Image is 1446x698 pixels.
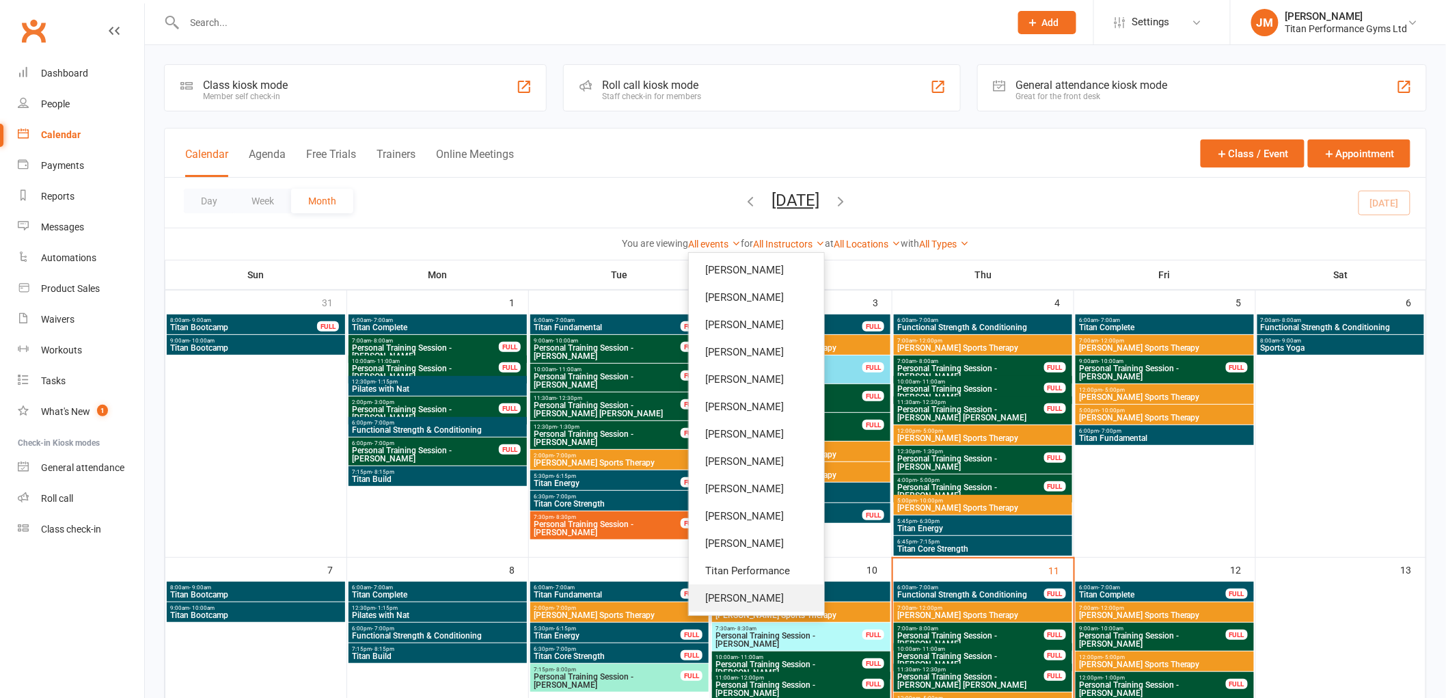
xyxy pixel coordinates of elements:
span: 9:00am [1078,358,1227,364]
input: Search... [180,13,1000,32]
button: [DATE] [772,191,819,210]
span: Titan Bootcamp [169,323,318,332]
div: 1 [509,291,528,313]
span: Personal Training Session - [PERSON_NAME] [897,483,1045,500]
span: Functional Strength & Conditioning [897,591,1045,599]
span: Personal Training Session - [PERSON_NAME] [351,344,500,360]
span: - 6:30pm [917,518,940,524]
span: 10:00am [351,358,500,364]
div: FULL [1044,403,1066,414]
span: 12:30pm [351,605,524,611]
span: - 12:00pm [916,338,942,344]
span: - 6:15pm [554,473,576,479]
button: Day [184,189,234,213]
span: 5:30pm [533,626,681,632]
span: Titan Energy [897,524,1069,533]
span: - 5:00pm [917,477,940,483]
div: Great for the front desk [1016,92,1168,101]
div: 12 [1231,558,1255,580]
div: Messages [41,222,84,232]
span: 7:00am [897,338,1069,344]
span: - 8:30am [735,626,756,632]
a: [PERSON_NAME] [689,475,824,502]
div: FULL [681,342,702,352]
span: 9:00am [169,338,342,344]
span: 12:00pm [897,428,1069,434]
span: - 11:00am [556,366,582,373]
div: 5 [1236,291,1255,313]
a: [PERSON_NAME] [689,448,824,475]
strong: for [741,238,753,249]
a: Dashboard [18,58,144,89]
span: Functional Strength & Conditioning [351,632,524,640]
span: [PERSON_NAME] Sports Therapy [897,434,1069,442]
span: [PERSON_NAME] Sports Therapy [1078,393,1251,401]
span: - 8:15pm [372,469,394,475]
span: Personal Training Session - [PERSON_NAME] [715,632,863,648]
span: Titan Core Strength [897,545,1069,553]
span: Personal Training Session - [PERSON_NAME] [897,632,1045,648]
span: 9:00am [169,605,342,611]
span: - 8:00am [916,358,938,364]
span: 6:00am [897,317,1069,323]
div: FULL [681,477,702,487]
span: - 12:30pm [920,399,946,405]
span: Personal Training Session - [PERSON_NAME] [533,344,681,360]
div: FULL [681,630,702,640]
div: Reports [41,191,74,202]
div: Waivers [41,314,74,325]
strong: at [825,238,834,249]
div: What's New [41,406,90,417]
div: People [41,98,70,109]
div: FULL [681,428,702,438]
a: People [18,89,144,120]
span: - 12:30pm [556,395,582,401]
span: 12:00pm [1078,387,1251,393]
div: Tasks [41,375,66,386]
div: General attendance [41,462,124,473]
span: 5:00pm [1078,407,1251,414]
span: [PERSON_NAME] Sports Therapy [897,611,1069,619]
div: FULL [681,321,702,332]
a: Titan Performance [689,557,824,585]
div: FULL [681,589,702,599]
span: Personal Training Session - [PERSON_NAME] [897,364,1045,381]
span: 7:00am [897,605,1069,611]
span: [PERSON_NAME] Sports Therapy [897,504,1069,512]
span: - 6:15pm [554,626,576,632]
div: FULL [862,321,884,332]
a: All Locations [834,239,901,250]
span: - 12:00pm [1098,338,1124,344]
div: FULL [681,371,702,381]
span: - 11:00am [920,379,945,385]
span: 2:00pm [533,605,706,611]
span: Personal Training Session - [PERSON_NAME] [897,652,1045,669]
span: - 8:00am [916,626,938,632]
th: Fri [1074,260,1256,289]
span: 8:00am [169,317,318,323]
span: 10:00am [897,646,1045,652]
span: Pilates with Nat [351,611,524,619]
div: FULL [1044,630,1066,640]
span: Personal Training Session - [PERSON_NAME] [533,430,681,446]
span: Titan Complete [351,323,524,332]
a: [PERSON_NAME] [689,502,824,530]
div: Automations [41,252,96,263]
span: - 7:00pm [554,605,576,611]
div: FULL [1044,362,1066,373]
div: FULL [862,362,884,373]
a: General attendance kiosk mode [18,453,144,483]
span: Personal Training Session - [PERSON_NAME] [533,520,681,537]
span: Add [1042,17,1059,28]
div: FULL [862,391,884,401]
span: - 7:00am [553,585,575,591]
a: Reports [18,181,144,212]
a: [PERSON_NAME] [689,256,824,284]
span: Personal Training Session - [PERSON_NAME] [351,405,500,422]
span: - 11:00am [920,646,945,652]
div: FULL [862,420,884,430]
a: What's New1 [18,397,144,427]
span: 6:00pm [1078,428,1251,434]
span: - 7:00pm [554,494,576,500]
span: Settings [1132,7,1170,38]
